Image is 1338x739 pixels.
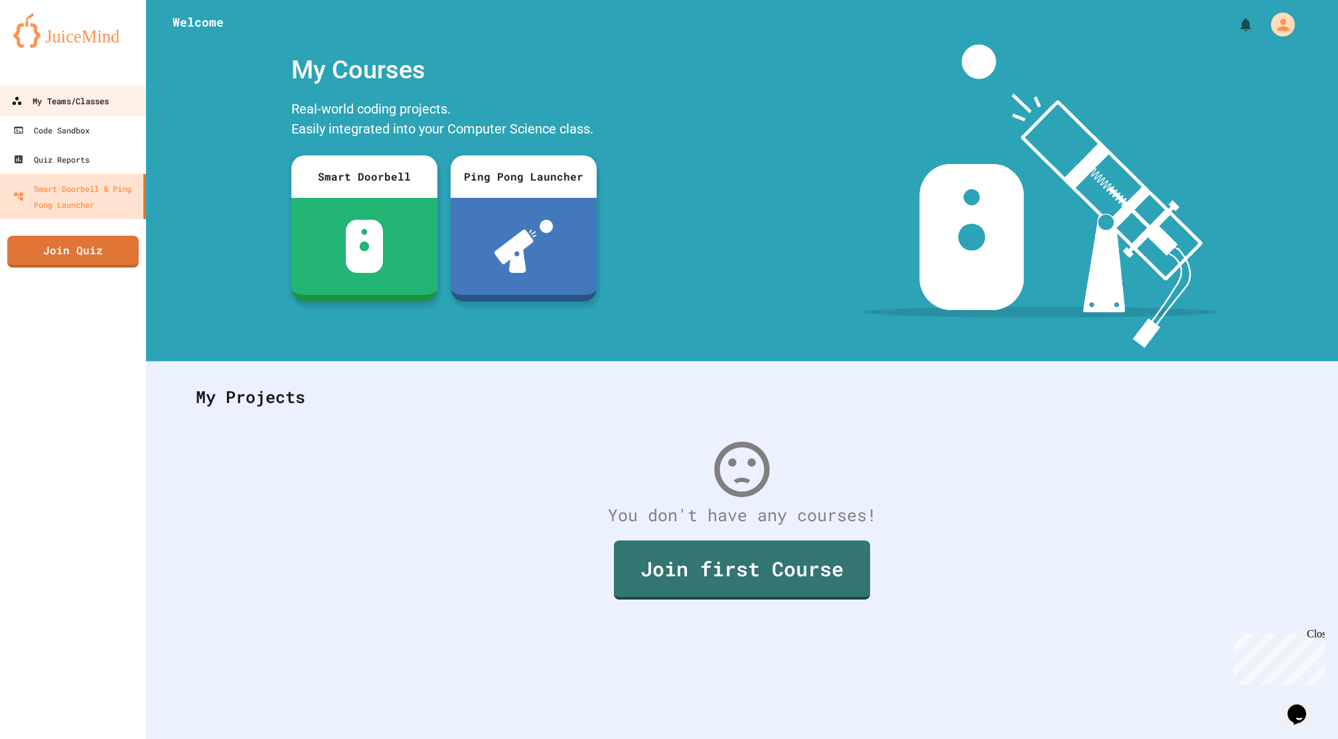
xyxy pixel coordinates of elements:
[13,181,138,212] div: Smart Doorbell & Ping Pong Launcher
[1257,9,1298,40] div: My Account
[451,155,597,198] div: Ping Pong Launcher
[5,5,92,84] div: Chat with us now!Close
[11,93,109,110] div: My Teams/Classes
[7,236,139,268] a: Join Quiz
[183,371,1301,423] div: My Projects
[13,151,90,167] div: Quiz Reports
[13,13,133,48] img: logo-orange.svg
[862,44,1218,348] img: banner-image-my-projects.png
[346,220,384,273] img: sdb-white.svg
[1282,686,1325,726] iframe: chat widget
[1228,628,1325,685] iframe: chat widget
[13,122,90,138] div: Code Sandbox
[291,155,437,198] div: Smart Doorbell
[285,44,603,96] div: My Courses
[1213,13,1257,36] div: My Notifications
[614,540,870,600] a: Join first Course
[285,96,603,145] div: Real-world coding projects. Easily integrated into your Computer Science class.
[183,503,1301,528] div: You don't have any courses!
[494,220,554,273] img: ppl-with-ball.png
